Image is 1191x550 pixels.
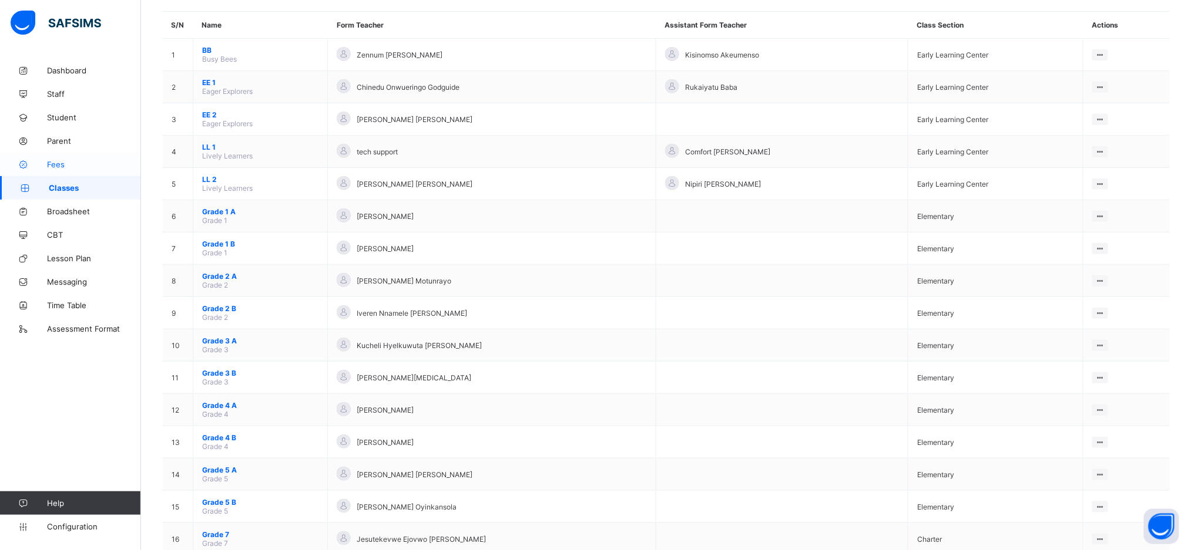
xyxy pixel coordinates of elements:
span: Student [47,113,141,122]
span: Lesson Plan [47,254,141,263]
span: Configuration [47,522,140,531]
th: Name [193,12,328,39]
span: Grade 5 B [202,498,318,507]
span: Early Learning Center [917,83,988,92]
span: Elementary [917,470,954,479]
span: Grade 3 B [202,369,318,377]
span: Elementary [917,244,954,253]
span: Lively Learners [202,184,253,193]
span: CBT [47,230,141,239]
td: 12 [163,394,193,426]
span: tech support [357,147,398,156]
span: [PERSON_NAME] [PERSON_NAME] [357,115,472,124]
span: Grade 3 [202,345,229,354]
td: 4 [163,136,193,168]
span: [PERSON_NAME] [357,406,414,414]
td: 1 [163,39,193,71]
span: Grade 2 [202,313,228,322]
span: Jesutekevwe Ejovwo [PERSON_NAME] [357,535,486,544]
span: Assessment Format [47,324,141,333]
span: LL 1 [202,143,318,151]
td: 13 [163,426,193,458]
span: Dashboard [47,66,141,75]
td: 3 [163,103,193,136]
span: Messaging [47,277,141,286]
span: Parent [47,136,141,146]
td: 11 [163,362,193,394]
span: Grade 4 [202,442,229,451]
span: Grade 1 [202,216,227,225]
span: Staff [47,89,141,99]
span: Elementary [917,502,954,511]
span: [PERSON_NAME] Oyinkansola [357,502,457,511]
span: Grade 4 A [202,401,318,410]
th: Form Teacher [328,12,656,39]
button: Open asap [1144,509,1179,544]
span: Grade 1 A [202,207,318,216]
span: EE 2 [202,110,318,119]
td: 7 [163,232,193,265]
td: 8 [163,265,193,297]
span: EE 1 [202,78,318,87]
span: Early Learning Center [917,180,988,188]
span: Grade 1 [202,248,227,257]
span: [PERSON_NAME] [357,438,414,447]
span: Grade 5 A [202,465,318,474]
span: Early Learning Center [917,147,988,156]
span: Elementary [917,438,954,447]
span: [PERSON_NAME] Motunrayo [357,276,451,285]
th: Assistant Form Teacher [656,12,908,39]
td: 15 [163,491,193,523]
span: Grade 3 A [202,336,318,345]
span: Charter [917,535,942,544]
span: Eager Explorers [202,119,253,128]
span: Zennum [PERSON_NAME] [357,50,442,59]
td: 5 [163,168,193,200]
span: Broadsheet [47,207,141,216]
span: Elementary [917,406,954,414]
span: Elementary [917,212,954,221]
td: 6 [163,200,193,232]
span: Grade 4 B [202,433,318,442]
span: [PERSON_NAME] [PERSON_NAME] [357,180,472,188]
span: Kucheli Hyelkuwuta [PERSON_NAME] [357,341,482,350]
span: Grade 2 B [202,304,318,313]
span: Fees [47,160,141,169]
span: Grade 2 A [202,272,318,281]
span: Grade 2 [202,281,228,289]
span: Grade 3 [202,377,229,386]
th: S/N [163,12,193,39]
span: Classes [49,183,141,193]
span: Grade 5 [202,474,228,483]
span: Comfort [PERSON_NAME] [685,147,770,156]
span: Grade 7 [202,530,318,539]
th: Actions [1083,12,1170,39]
span: Early Learning Center [917,115,988,124]
span: Time Table [47,301,141,310]
td: 14 [163,458,193,491]
span: Lively Learners [202,151,253,160]
td: 9 [163,297,193,329]
span: Grade 5 [202,507,228,515]
span: LL 2 [202,175,318,184]
span: [PERSON_NAME][MEDICAL_DATA] [357,373,471,382]
span: Kisinomso Akeumenso [685,50,759,59]
span: Elementary [917,373,954,382]
span: [PERSON_NAME] [357,244,414,253]
span: Grade 4 [202,410,229,419]
span: [PERSON_NAME] [PERSON_NAME] [357,470,472,479]
span: Nipiri [PERSON_NAME] [685,180,761,188]
span: Eager Explorers [202,87,253,96]
span: Busy Bees [202,55,237,63]
th: Class Section [908,12,1083,39]
span: Grade 1 B [202,239,318,248]
span: Iveren Nnamele [PERSON_NAME] [357,309,467,318]
span: Elementary [917,341,954,350]
span: Rukaiyatu Baba [685,83,737,92]
span: Early Learning Center [917,50,988,59]
span: Elementary [917,309,954,318]
span: [PERSON_NAME] [357,212,414,221]
span: Elementary [917,276,954,285]
span: BB [202,46,318,55]
span: Chinedu Onwueringo Godguide [357,83,459,92]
